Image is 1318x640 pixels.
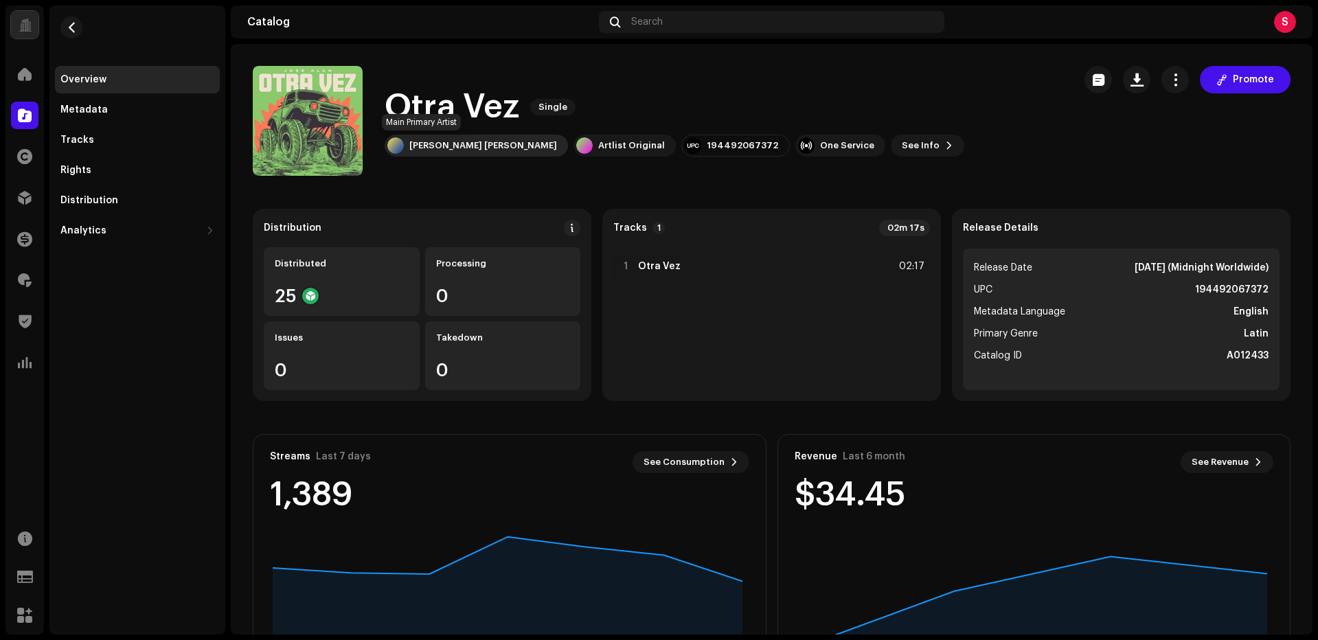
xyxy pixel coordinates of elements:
[894,258,924,275] div: 02:17
[436,258,570,269] div: Processing
[974,325,1038,342] span: Primary Genre
[974,260,1032,276] span: Release Date
[264,222,321,233] div: Distribution
[60,225,106,236] div: Analytics
[1227,347,1269,364] strong: A012433
[974,347,1022,364] span: Catalog ID
[270,451,310,462] div: Streams
[55,217,220,244] re-m-nav-dropdown: Analytics
[55,187,220,214] re-m-nav-item: Distribution
[644,448,725,476] span: See Consumption
[974,304,1065,320] span: Metadata Language
[60,165,91,176] div: Rights
[60,135,94,146] div: Tracks
[1135,260,1269,276] strong: [DATE] (Midnight Worldwide)
[530,99,576,115] span: Single
[1181,451,1273,473] button: See Revenue
[1195,282,1269,298] strong: 194492067372
[1234,304,1269,320] strong: English
[613,222,647,233] strong: Tracks
[963,222,1038,233] strong: Release Details
[409,140,557,151] div: [PERSON_NAME] [PERSON_NAME]
[55,66,220,93] re-m-nav-item: Overview
[974,282,992,298] span: UPC
[652,222,665,234] p-badge: 1
[275,258,409,269] div: Distributed
[385,85,519,129] h1: Otra Vez
[316,451,371,462] div: Last 7 days
[60,104,108,115] div: Metadata
[247,16,593,27] div: Catalog
[55,157,220,184] re-m-nav-item: Rights
[436,332,570,343] div: Takedown
[638,261,681,272] strong: Otra Vez
[820,140,874,151] div: One Service
[60,195,118,206] div: Distribution
[55,126,220,154] re-m-nav-item: Tracks
[879,220,930,236] div: 02m 17s
[891,135,964,157] button: See Info
[1192,448,1249,476] span: See Revenue
[60,74,106,85] div: Overview
[1200,66,1291,93] button: Promote
[633,451,749,473] button: See Consumption
[1274,11,1296,33] div: S
[843,451,905,462] div: Last 6 month
[795,451,837,462] div: Revenue
[275,332,409,343] div: Issues
[1244,325,1269,342] strong: Latin
[598,140,665,151] div: Artlist Original
[707,140,778,151] div: 194492067372
[902,132,940,159] span: See Info
[1233,66,1274,93] span: Promote
[55,96,220,124] re-m-nav-item: Metadata
[631,16,663,27] span: Search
